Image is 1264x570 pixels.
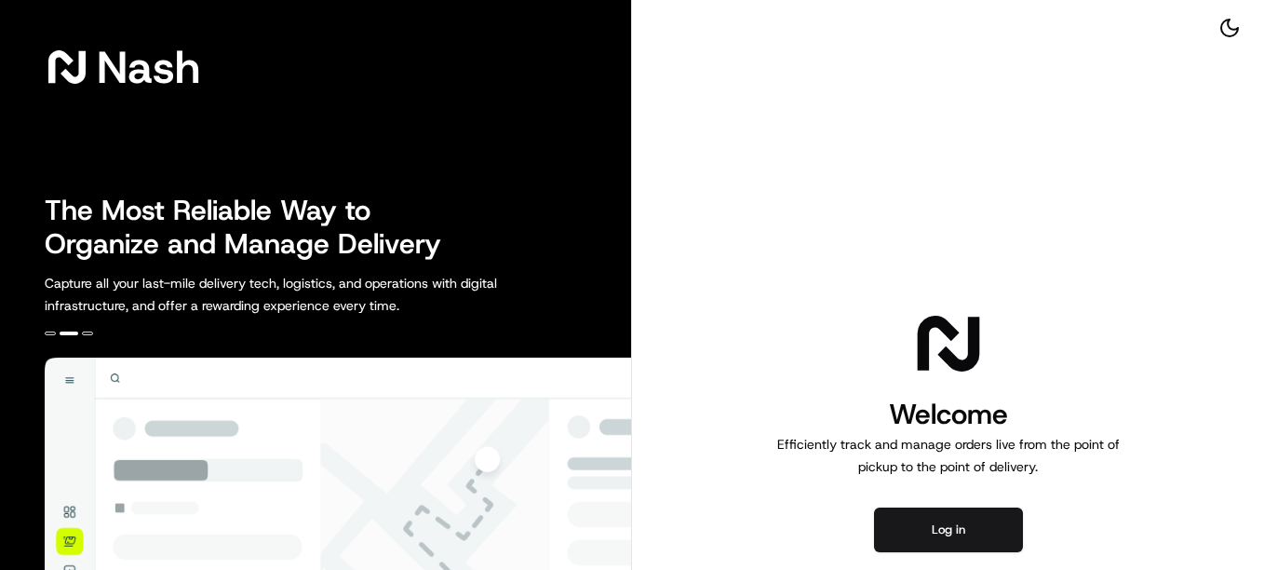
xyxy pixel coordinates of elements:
h2: The Most Reliable Way to Organize and Manage Delivery [45,194,462,261]
button: Log in [874,508,1023,552]
p: Capture all your last-mile delivery tech, logistics, and operations with digital infrastructure, ... [45,272,581,317]
p: Efficiently track and manage orders live from the point of pickup to the point of delivery. [770,433,1127,478]
span: Nash [97,48,200,86]
h1: Welcome [770,396,1127,433]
